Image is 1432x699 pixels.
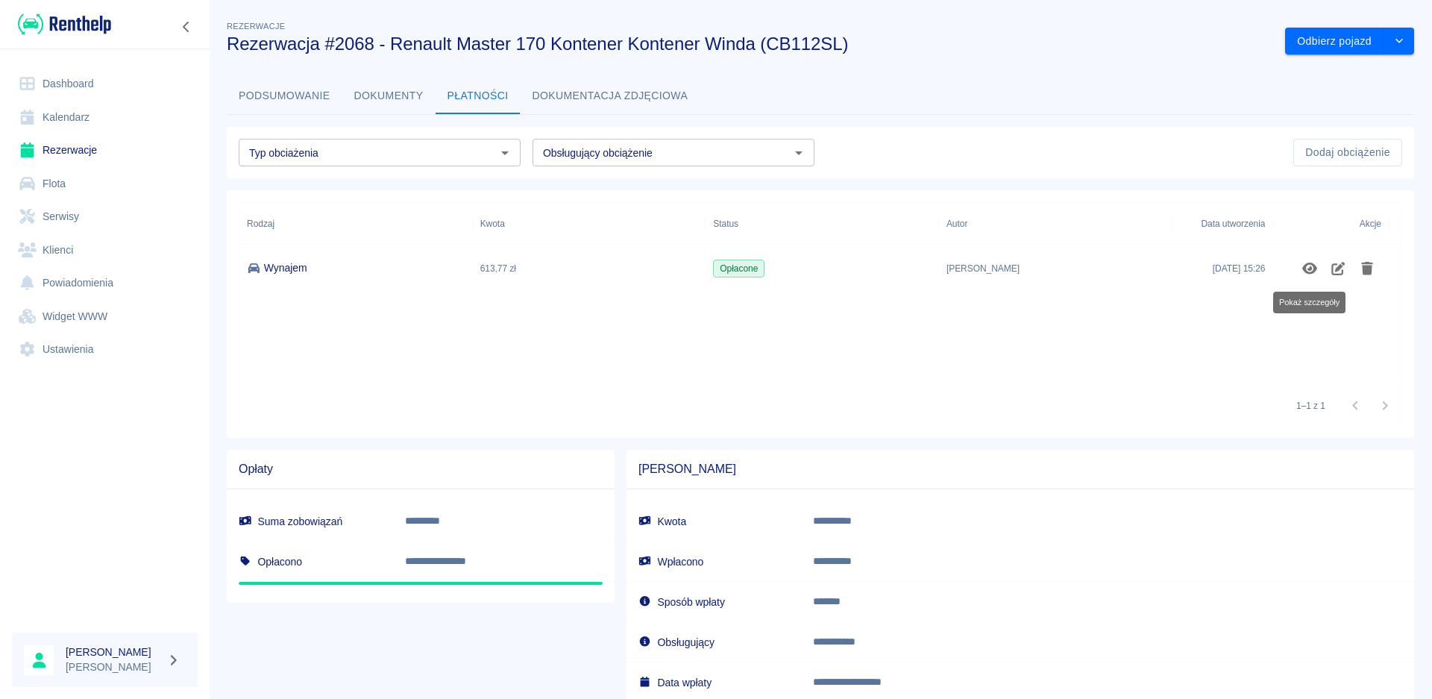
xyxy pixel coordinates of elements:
img: Renthelp logo [18,12,111,37]
span: Opłaty [239,462,603,477]
a: Powiadomienia [12,266,198,300]
a: Dashboard [12,67,198,101]
a: Serwisy [12,200,198,233]
a: Rezerwacje [12,134,198,167]
span: Nadpłata: 0,00 zł [239,582,603,585]
p: 1–1 z 1 [1296,399,1325,413]
div: Autor [946,203,967,245]
div: Kwota [473,203,706,245]
button: Dodaj obciążenie [1293,139,1402,166]
h6: Suma zobowiązań [239,514,381,529]
button: Sort [1180,213,1201,234]
div: 19 sie 2025, 15:26 [1213,262,1266,275]
a: Widget WWW [12,300,198,333]
a: Kalendarz [12,101,198,134]
span: Rezerwacje [227,22,285,31]
button: Zwiń nawigację [175,17,198,37]
a: Renthelp logo [12,12,111,37]
div: Autor [939,203,1172,245]
button: Odbierz pojazd [1285,28,1384,55]
div: Data utworzenia [1201,203,1265,245]
h6: [PERSON_NAME] [66,645,161,659]
p: [PERSON_NAME] [66,659,161,675]
a: Ustawienia [12,333,198,366]
h6: Wpłacono [638,554,789,569]
button: Otwórz [494,142,515,163]
button: Dokumenty [342,78,436,114]
div: Status [713,203,738,245]
button: Dokumentacja zdjęciowa [521,78,700,114]
div: Akcje [1273,203,1389,245]
h3: Rezerwacja #2068 - Renault Master 170 Kontener Kontener Winda (CB112SL) [227,34,1273,54]
h6: Opłacono [239,554,381,569]
h6: Kwota [638,514,789,529]
h6: Data wpłaty [638,675,789,690]
div: [PERSON_NAME] [939,245,1172,292]
div: Akcje [1360,203,1381,245]
div: Status [706,203,939,245]
h6: Sposób wpłaty [638,595,789,609]
button: Pokaż szczegóły [1296,256,1325,281]
button: Edytuj obciążenie [1324,256,1353,281]
button: Płatności [436,78,521,114]
div: Data utworzenia [1172,203,1273,245]
button: Podsumowanie [227,78,342,114]
h6: Obsługujący [638,635,789,650]
p: Wynajem [264,260,307,276]
div: Rodzaj [247,203,274,245]
button: drop-down [1384,28,1414,55]
button: Otwórz [788,142,809,163]
a: Klienci [12,233,198,267]
div: 613,77 zł [473,245,706,292]
span: Opłacone [714,262,764,275]
a: Flota [12,167,198,201]
span: [PERSON_NAME] [638,462,1402,477]
div: Kwota [480,203,505,245]
button: Usuń obciążenie [1353,256,1382,281]
div: Rodzaj [239,203,473,245]
div: Pokaż szczegóły [1273,292,1345,313]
